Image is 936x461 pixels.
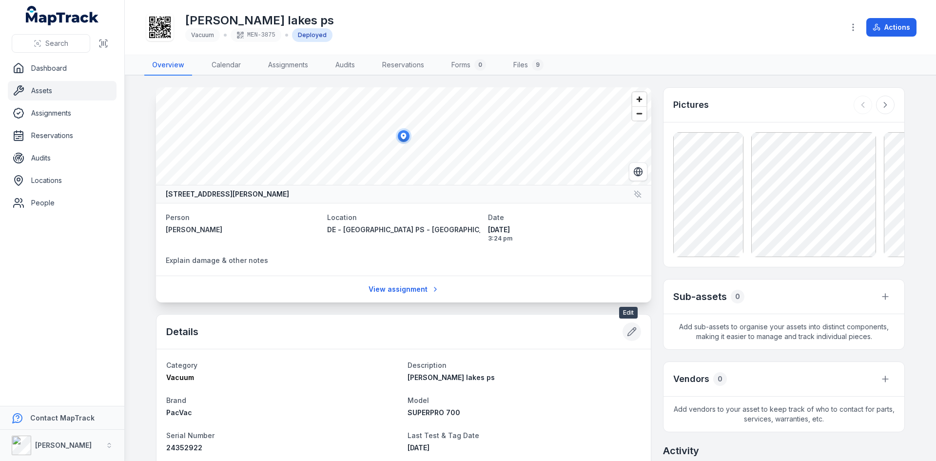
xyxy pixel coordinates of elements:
span: Person [166,213,190,221]
a: [PERSON_NAME] [166,225,319,235]
time: 9/12/2025, 11:00:00 AM [408,443,429,452]
span: Explain damage & other notes [166,256,268,264]
a: Assignments [8,103,117,123]
span: Model [408,396,429,404]
span: PacVac [166,408,192,417]
h3: Pictures [673,98,709,112]
strong: [STREET_ADDRESS][PERSON_NAME] [166,189,289,199]
h1: [PERSON_NAME] lakes ps [185,13,334,28]
a: Forms0 [444,55,494,76]
a: Assignments [260,55,316,76]
span: Add vendors to your asset to keep track of who to contact for parts, services, warranties, etc. [663,397,904,432]
time: 8/14/2025, 3:24:20 PM [488,225,642,242]
span: Edit [619,307,638,319]
span: [DATE] [488,225,642,235]
span: [PERSON_NAME] lakes ps [408,373,495,381]
canvas: Map [156,87,651,185]
span: Search [45,39,68,48]
button: Switch to Satellite View [629,162,647,181]
a: Assets [8,81,117,100]
div: MEN-3875 [231,28,281,42]
span: 3:24 pm [488,235,642,242]
a: Overview [144,55,192,76]
div: 9 [532,59,544,71]
span: SUPERPRO 700 [408,408,460,417]
span: Add sub-assets to organise your assets into distinct components, making it easier to manage and t... [663,314,904,349]
a: Calendar [204,55,249,76]
strong: [PERSON_NAME] [35,441,92,449]
span: Vacuum [166,373,194,381]
span: [DATE] [408,443,429,452]
h2: Sub-assets [673,290,727,303]
h2: Details [166,325,198,339]
div: Deployed [292,28,332,42]
a: Reservations [374,55,432,76]
a: Locations [8,171,117,190]
strong: Contact MapTrack [30,414,95,422]
span: Date [488,213,504,221]
div: 0 [474,59,486,71]
a: DE - [GEOGRAPHIC_DATA] PS - [GEOGRAPHIC_DATA] - 89365 [327,225,481,235]
a: Dashboard [8,59,117,78]
span: Vacuum [191,31,214,39]
a: Files9 [506,55,551,76]
button: Zoom out [632,106,646,120]
a: MapTrack [26,6,99,25]
button: Actions [866,18,916,37]
button: Zoom in [632,92,646,106]
a: Audits [328,55,363,76]
div: 0 [731,290,744,303]
span: DE - [GEOGRAPHIC_DATA] PS - [GEOGRAPHIC_DATA] - 89365 [327,225,533,234]
a: People [8,193,117,213]
span: Brand [166,396,186,404]
span: Serial Number [166,431,214,440]
span: Category [166,361,197,369]
div: 0 [713,372,727,386]
a: View assignment [362,280,446,299]
a: Audits [8,148,117,168]
a: Reservations [8,126,117,145]
h3: Vendors [673,372,709,386]
span: Last Test & Tag Date [408,431,479,440]
span: 24352922 [166,443,202,452]
span: Location [327,213,357,221]
h2: Activity [663,444,699,458]
span: Description [408,361,447,369]
button: Search [12,34,90,53]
